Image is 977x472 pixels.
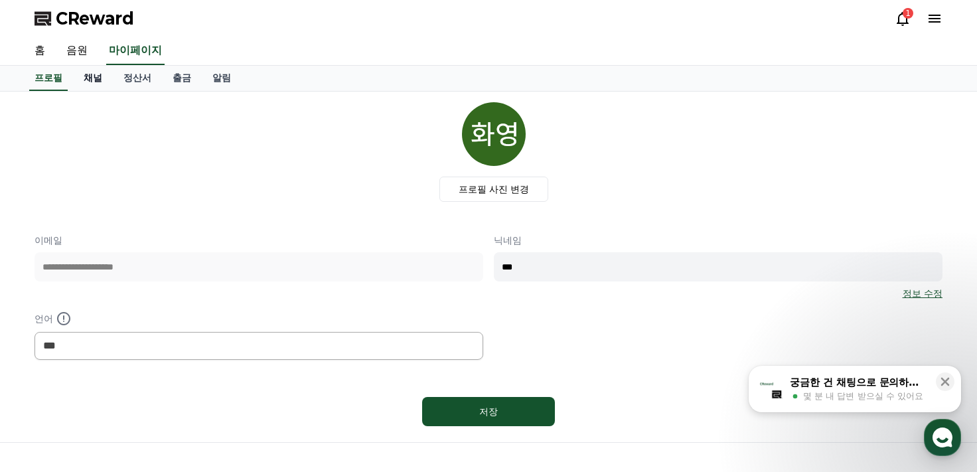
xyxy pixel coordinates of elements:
[494,234,942,247] p: 닉네임
[903,287,942,300] a: 정보 수정
[35,8,134,29] a: CReward
[88,362,171,395] a: 대화
[35,311,483,327] p: 언어
[895,11,911,27] a: 1
[205,382,221,392] span: 설정
[56,8,134,29] span: CReward
[422,397,555,426] button: 저장
[4,362,88,395] a: 홈
[29,66,68,91] a: 프로필
[73,66,113,91] a: 채널
[113,66,162,91] a: 정산서
[449,405,528,418] div: 저장
[162,66,202,91] a: 출금
[56,37,98,65] a: 음원
[462,102,526,166] img: profile_image
[106,37,165,65] a: 마이페이지
[903,8,913,19] div: 1
[121,382,137,393] span: 대화
[42,382,50,392] span: 홈
[202,66,242,91] a: 알림
[24,37,56,65] a: 홈
[439,177,549,202] label: 프로필 사진 변경
[35,234,483,247] p: 이메일
[171,362,255,395] a: 설정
